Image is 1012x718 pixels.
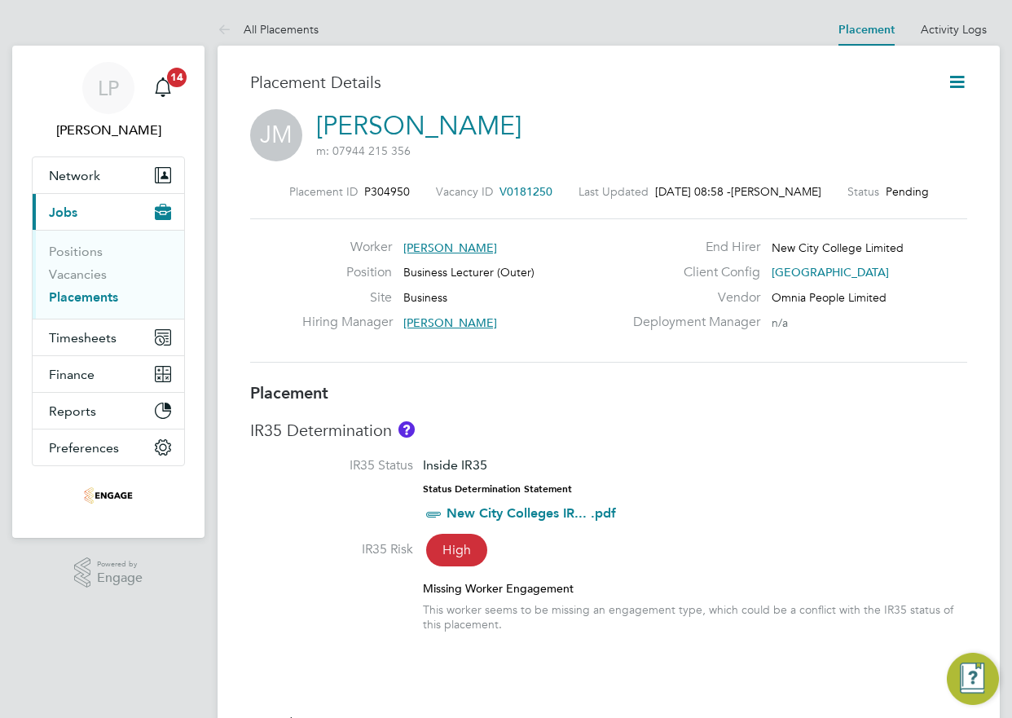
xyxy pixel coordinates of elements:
[32,62,185,140] a: LP[PERSON_NAME]
[302,314,392,331] label: Hiring Manager
[655,184,731,199] span: [DATE] 08:58 -
[49,244,103,259] a: Positions
[49,205,77,220] span: Jobs
[423,457,487,473] span: Inside IR35
[84,482,133,509] img: omniapeople-logo-retina.png
[403,290,447,305] span: Business
[302,239,392,256] label: Worker
[74,557,143,588] a: Powered byEngage
[499,184,552,199] span: V0181250
[772,315,788,330] span: n/a
[250,383,328,403] b: Placement
[32,482,185,509] a: Go to home page
[772,240,904,255] span: New City College Limited
[33,157,184,193] button: Network
[49,289,118,305] a: Placements
[147,62,179,114] a: 14
[250,109,302,161] span: JM
[623,314,760,331] label: Deployment Manager
[49,330,117,346] span: Timesheets
[423,602,967,632] div: This worker seems to be missing an engagement type, which could be a conflict with the IR35 statu...
[403,240,497,255] span: [PERSON_NAME]
[289,184,358,199] label: Placement ID
[436,184,493,199] label: Vacancy ID
[49,266,107,282] a: Vacancies
[250,420,967,441] h3: IR35 Determination
[423,483,572,495] strong: Status Determination Statement
[731,184,821,199] span: [PERSON_NAME]
[623,239,760,256] label: End Hirer
[32,121,185,140] span: Lowenna Pollard
[403,315,497,330] span: [PERSON_NAME]
[97,571,143,585] span: Engage
[49,367,95,382] span: Finance
[398,421,415,438] button: About IR35
[426,534,487,566] span: High
[302,264,392,281] label: Position
[49,168,100,183] span: Network
[33,393,184,429] button: Reports
[623,289,760,306] label: Vendor
[579,184,649,199] label: Last Updated
[167,68,187,87] span: 14
[33,356,184,392] button: Finance
[623,264,760,281] label: Client Config
[49,440,119,456] span: Preferences
[947,653,999,705] button: Engage Resource Center
[12,46,205,538] nav: Main navigation
[250,541,413,558] label: IR35 Risk
[316,110,521,142] a: [PERSON_NAME]
[447,505,616,521] a: New City Colleges IR... .pdf
[423,581,967,596] div: Missing Worker Engagement
[250,457,413,474] label: IR35 Status
[772,265,889,280] span: [GEOGRAPHIC_DATA]
[921,22,987,37] a: Activity Logs
[250,72,922,93] h3: Placement Details
[33,429,184,465] button: Preferences
[316,143,411,158] span: m: 07944 215 356
[886,184,929,199] span: Pending
[302,289,392,306] label: Site
[218,22,319,37] a: All Placements
[838,23,895,37] a: Placement
[98,77,119,99] span: LP
[403,265,535,280] span: Business Lecturer (Outer)
[33,319,184,355] button: Timesheets
[97,557,143,571] span: Powered by
[847,184,879,199] label: Status
[49,403,96,419] span: Reports
[364,184,410,199] span: P304950
[772,290,887,305] span: Omnia People Limited
[33,230,184,319] div: Jobs
[33,194,184,230] button: Jobs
